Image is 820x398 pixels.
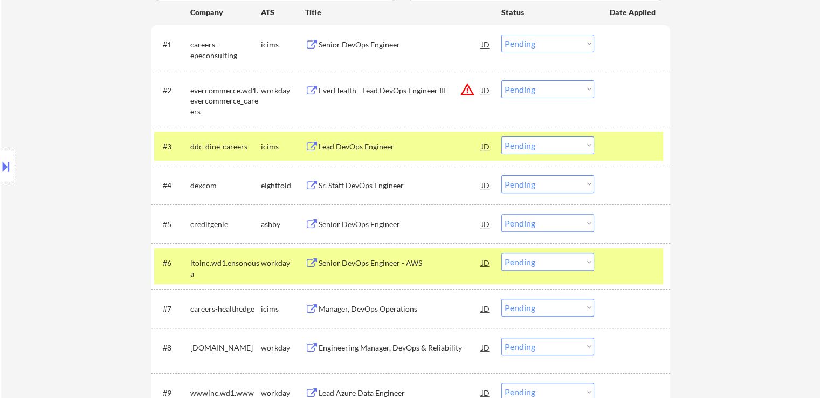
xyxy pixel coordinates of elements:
[163,304,182,314] div: #7
[480,35,491,54] div: JD
[319,85,481,96] div: EverHealth - Lead DevOps Engineer III
[163,39,182,50] div: #1
[190,342,261,353] div: [DOMAIN_NAME]
[261,7,305,18] div: ATS
[480,136,491,156] div: JD
[190,141,261,152] div: ddc-dine-careers
[319,39,481,50] div: Senior DevOps Engineer
[261,85,305,96] div: workday
[305,7,491,18] div: Title
[261,141,305,152] div: icims
[319,304,481,314] div: Manager, DevOps Operations
[261,180,305,191] div: eightfold
[319,342,481,353] div: Engineering Manager, DevOps & Reliability
[261,258,305,269] div: workday
[261,304,305,314] div: icims
[190,219,261,230] div: creditgenie
[190,258,261,279] div: itoinc.wd1.ensonousa
[480,214,491,234] div: JD
[261,342,305,353] div: workday
[501,2,594,22] div: Status
[190,180,261,191] div: dexcom
[261,219,305,230] div: ashby
[480,80,491,100] div: JD
[319,258,481,269] div: Senior DevOps Engineer - AWS
[460,82,475,97] button: warning_amber
[319,180,481,191] div: Sr. Staff DevOps Engineer
[319,141,481,152] div: Lead DevOps Engineer
[480,338,491,357] div: JD
[163,342,182,353] div: #8
[190,7,261,18] div: Company
[190,304,261,314] div: careers-healthedge
[190,39,261,60] div: careers-epeconsulting
[190,85,261,117] div: evercommerce.wd1.evercommerce_careers
[480,253,491,272] div: JD
[610,7,657,18] div: Date Applied
[480,175,491,195] div: JD
[261,39,305,50] div: icims
[480,299,491,318] div: JD
[319,219,481,230] div: Senior DevOps Engineer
